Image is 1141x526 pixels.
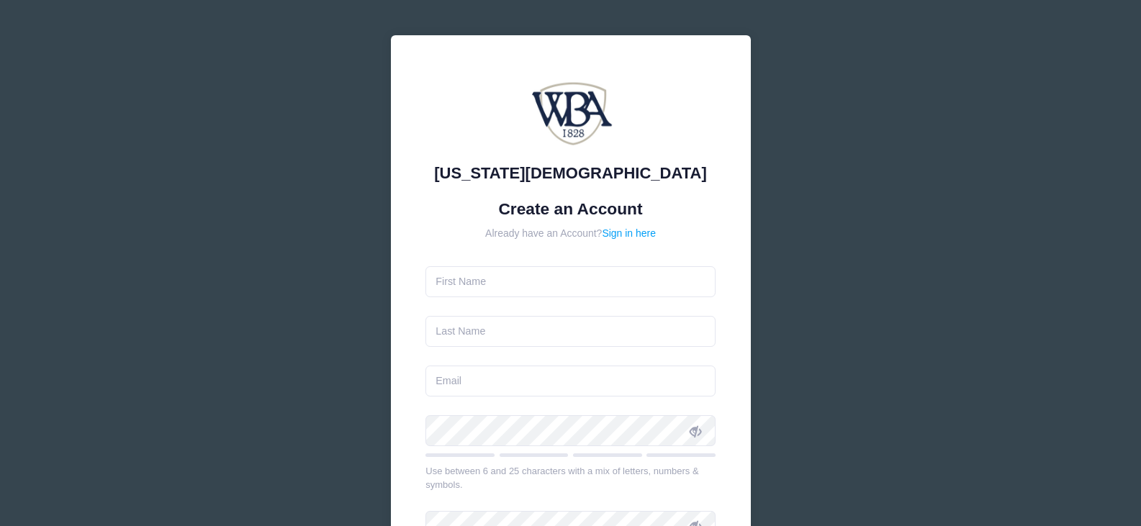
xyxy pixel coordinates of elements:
[425,161,716,185] div: [US_STATE][DEMOGRAPHIC_DATA]
[425,226,716,241] div: Already have an Account?
[425,266,716,297] input: First Name
[602,227,656,239] a: Sign in here
[425,199,716,219] h1: Create an Account
[425,464,716,492] div: Use between 6 and 25 characters with a mix of letters, numbers & symbols.
[425,366,716,396] input: Email
[528,71,614,157] img: Washington Baptist Association
[425,316,716,347] input: Last Name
